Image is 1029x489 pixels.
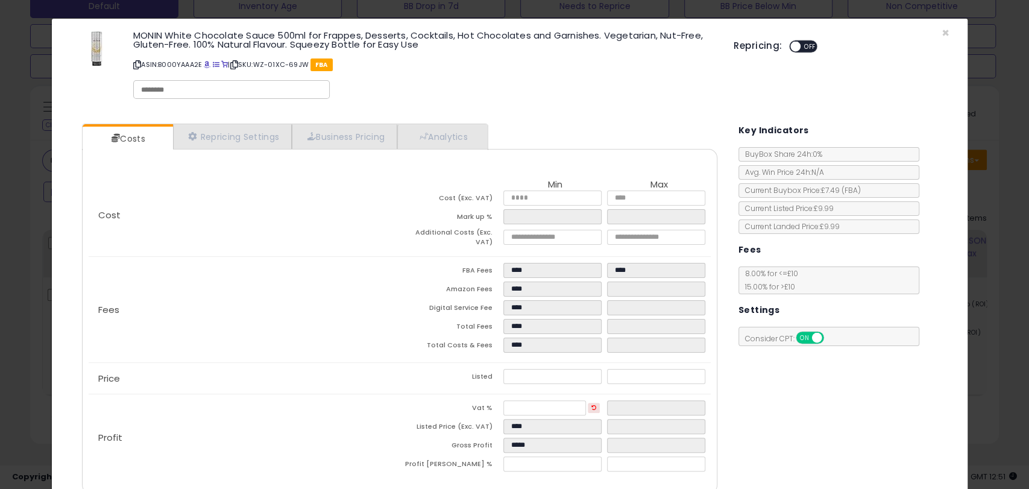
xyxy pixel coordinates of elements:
span: Current Buybox Price: [739,185,861,195]
p: ASIN: B000YAAA2E | SKU: WZ-01XC-69JW [133,55,716,74]
td: Listed [400,369,503,388]
p: Cost [89,210,400,220]
a: Costs [83,127,172,151]
th: Min [503,180,607,191]
p: Price [89,374,400,383]
span: Avg. Win Price 24h: N/A [739,167,824,177]
td: Listed Price (Exc. VAT) [400,419,503,438]
th: Max [607,180,711,191]
a: All offer listings [213,60,219,69]
span: Consider CPT: [739,333,840,344]
span: FBA [310,58,333,71]
td: Mark up % [400,209,503,228]
td: Digital Service Fee [400,300,503,319]
h5: Repricing: [734,41,782,51]
span: OFF [801,42,820,52]
a: Your listing only [221,60,228,69]
td: Total Costs & Fees [400,338,503,356]
span: ( FBA ) [842,185,861,195]
img: 61vtRQNAbCL._SL60_.jpg [90,31,103,67]
td: Amazon Fees [400,282,503,300]
td: Profit [PERSON_NAME] % [400,456,503,475]
h5: Fees [738,242,761,257]
td: FBA Fees [400,263,503,282]
span: Current Listed Price: £9.99 [739,203,834,213]
a: Business Pricing [292,124,397,149]
span: Current Landed Price: £9.99 [739,221,840,232]
td: Total Fees [400,319,503,338]
a: Analytics [397,124,486,149]
td: Cost (Exc. VAT) [400,191,503,209]
span: × [942,24,949,42]
span: 8.00 % for <= £10 [739,268,798,292]
span: £7.49 [821,185,861,195]
a: Repricing Settings [173,124,292,149]
span: ON [797,333,812,343]
h3: MONIN White Chocolate Sauce 500ml for Frappes, Desserts, Cocktails, Hot Chocolates and Garnishes.... [133,31,716,49]
span: 15.00 % for > £10 [739,282,795,292]
p: Fees [89,305,400,315]
td: Gross Profit [400,438,503,456]
td: Additional Costs (Exc. VAT) [400,228,503,250]
p: Profit [89,433,400,443]
span: OFF [822,333,841,343]
td: Vat % [400,400,503,419]
span: BuyBox Share 24h: 0% [739,149,822,159]
h5: Key Indicators [738,123,809,138]
h5: Settings [738,303,779,318]
a: BuyBox page [204,60,210,69]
